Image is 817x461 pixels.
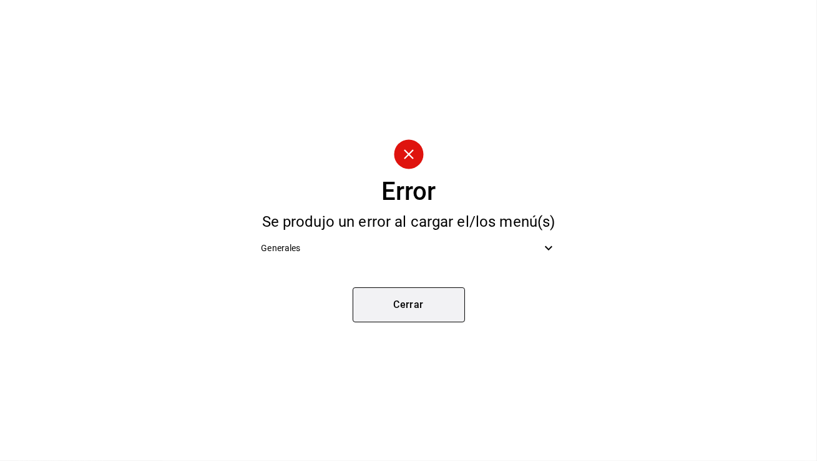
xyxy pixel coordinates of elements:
font: Cerrar [393,299,424,310]
button: Cerrar [353,287,465,322]
font: Error [381,177,436,206]
font: Se produjo un error al cargar el/los menú(s) [262,213,555,230]
div: Generales [251,234,565,262]
font: Generales [261,243,300,253]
